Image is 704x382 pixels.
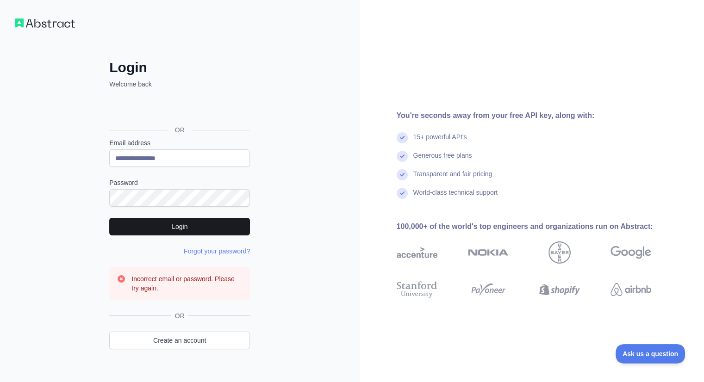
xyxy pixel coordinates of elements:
[15,18,75,28] img: Workflow
[397,151,408,162] img: check mark
[171,311,188,320] span: OR
[413,132,467,151] div: 15+ powerful API's
[413,169,492,188] div: Transparent and fair pricing
[109,178,250,187] label: Password
[611,279,651,300] img: airbnb
[109,80,250,89] p: Welcome back
[397,169,408,180] img: check mark
[397,188,408,199] img: check mark
[109,138,250,148] label: Email address
[168,125,192,135] span: OR
[397,241,437,264] img: accenture
[548,241,571,264] img: bayer
[468,279,509,300] img: payoneer
[413,188,498,206] div: World-class technical support
[105,99,253,119] iframe: Sign in with Google Button
[413,151,472,169] div: Generous free plans
[539,279,580,300] img: shopify
[397,132,408,143] img: check mark
[616,344,685,364] iframe: Toggle Customer Support
[397,110,681,121] div: You're seconds away from your free API key, along with:
[611,241,651,264] img: google
[397,221,681,232] div: 100,000+ of the world's top engineers and organizations run on Abstract:
[109,59,250,76] h2: Login
[184,247,250,255] a: Forgot your password?
[468,241,509,264] img: nokia
[109,218,250,235] button: Login
[109,332,250,349] a: Create an account
[131,274,243,293] h3: Incorrect email or password. Please try again.
[397,279,437,300] img: stanford university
